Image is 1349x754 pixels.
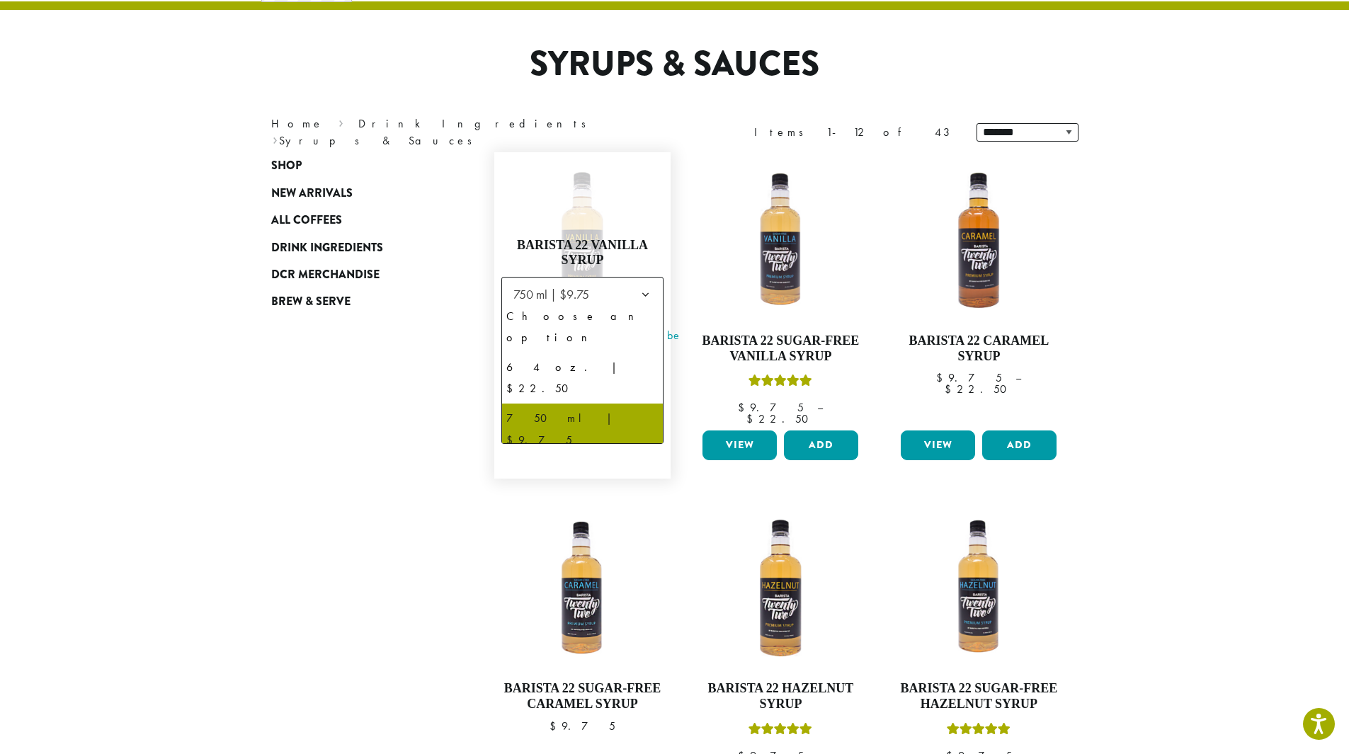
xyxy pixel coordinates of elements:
span: All Coffees [271,212,342,229]
span: $ [550,719,562,733]
span: $ [936,370,948,385]
bdi: 9.75 [936,370,1002,385]
a: Drink Ingredients [271,234,441,261]
nav: Breadcrumb [271,115,654,149]
span: – [817,400,823,415]
span: › [338,110,343,132]
a: View [702,430,777,460]
a: Shop [271,152,441,179]
img: HAZELNUT-300x300.png [699,507,862,670]
bdi: 22.50 [746,411,815,426]
div: Rated 5.00 out of 5 [749,372,812,394]
div: Rated 5.00 out of 5 [749,721,812,742]
h4: Barista 22 Hazelnut Syrup [699,681,862,712]
span: $ [746,411,758,426]
span: $ [945,382,957,396]
a: Barista 22 Sugar-Free Vanilla SyrupRated 5.00 out of 5 [699,159,862,425]
span: – [1015,370,1021,385]
button: Add [982,430,1057,460]
button: Add [784,430,858,460]
img: SF-VANILLA-300x300.png [699,159,862,322]
span: $ [738,400,750,415]
div: Rated 5.00 out of 5 [947,721,1011,742]
a: Barista 22 Caramel Syrup [897,159,1060,425]
h1: Syrups & Sauces [261,44,1089,85]
span: Brew & Serve [271,293,351,311]
h4: Barista 22 Caramel Syrup [897,333,1060,364]
img: SF-HAZELNUT-300x300.png [897,507,1060,670]
a: Home [271,116,324,131]
h4: Barista 22 Vanilla Syrup [501,238,664,268]
span: DCR Merchandise [271,266,380,284]
li: Choose an option [502,302,664,353]
span: › [273,127,278,149]
h4: Barista 22 Sugar-Free Caramel Syrup [501,681,664,712]
bdi: 9.75 [738,400,804,415]
div: 750 ml | $9.75 [506,408,659,450]
img: CARAMEL-1-300x300.png [897,159,1060,322]
a: View [901,430,975,460]
div: Items 1-12 of 43 [754,124,955,141]
a: Drink Ingredients [358,116,596,131]
a: DCR Merchandise [271,261,441,288]
a: New Arrivals [271,180,441,207]
span: New Arrivals [271,185,353,202]
span: 750 ml | $9.75 [508,280,603,308]
a: All Coffees [271,207,441,234]
a: Rated 5.00 out of 5 [501,159,664,472]
div: 64 oz. | $22.50 [506,357,659,399]
span: 750 ml | $9.75 [501,277,664,312]
span: 750 ml | $9.75 [513,286,589,302]
a: Brew & Serve [271,288,441,315]
span: Drink Ingredients [271,239,383,257]
bdi: 22.50 [945,382,1013,396]
bdi: 9.75 [550,719,615,733]
span: Shop [271,157,302,175]
h4: Barista 22 Sugar-Free Vanilla Syrup [699,333,862,364]
h4: Barista 22 Sugar-Free Hazelnut Syrup [897,681,1060,712]
img: SF-CARAMEL-300x300.png [501,507,664,670]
